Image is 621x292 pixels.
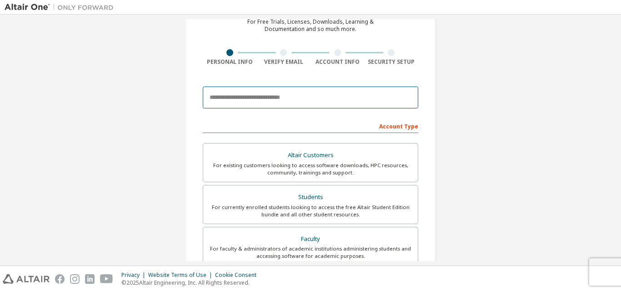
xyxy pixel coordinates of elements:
div: For faculty & administrators of academic institutions administering students and accessing softwa... [209,245,412,260]
div: Security Setup [365,58,419,66]
img: altair_logo.svg [3,274,50,284]
div: Privacy [121,272,148,279]
div: For currently enrolled students looking to access the free Altair Student Edition bundle and all ... [209,204,412,218]
div: Cookie Consent [215,272,262,279]
div: Website Terms of Use [148,272,215,279]
div: For Free Trials, Licenses, Downloads, Learning & Documentation and so much more. [247,18,374,33]
div: Students [209,191,412,204]
div: Altair Customers [209,149,412,162]
img: linkedin.svg [85,274,95,284]
img: facebook.svg [55,274,65,284]
div: Personal Info [203,58,257,66]
img: instagram.svg [70,274,80,284]
div: Verify Email [257,58,311,66]
img: youtube.svg [100,274,113,284]
div: Account Type [203,118,418,133]
div: For existing customers looking to access software downloads, HPC resources, community, trainings ... [209,162,412,176]
p: © 2025 Altair Engineering, Inc. All Rights Reserved. [121,279,262,287]
div: Faculty [209,233,412,246]
img: Altair One [5,3,118,12]
div: Account Info [310,58,365,66]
